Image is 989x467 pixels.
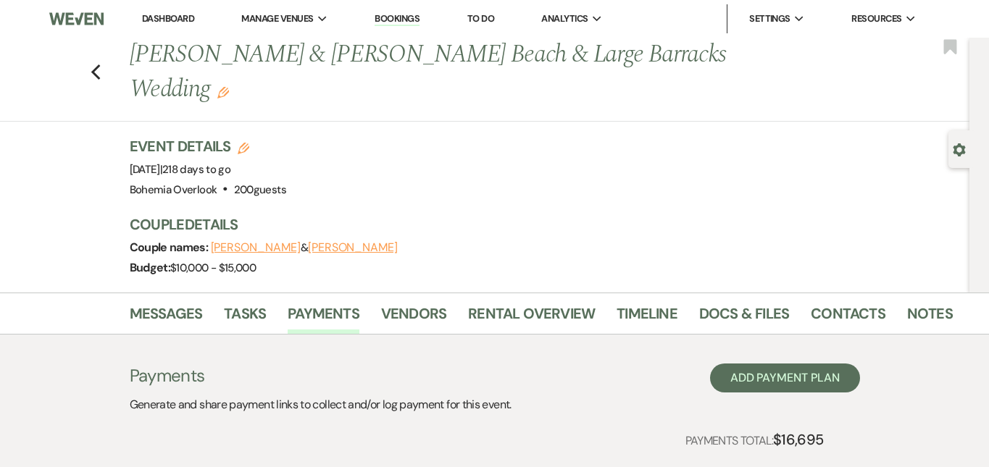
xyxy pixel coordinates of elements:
h1: [PERSON_NAME] & [PERSON_NAME] Beach & Large Barracks Wedding [130,38,779,106]
span: Analytics [541,12,588,26]
h3: Payments [130,363,512,388]
button: Edit [217,85,229,98]
strong: $16,695 [773,430,824,449]
span: | [160,162,230,177]
h3: Couple Details [130,214,941,235]
span: [DATE] [130,162,231,177]
p: Payments Total: [685,428,824,451]
a: Tasks [224,302,266,334]
span: $10,000 - $15,000 [170,261,256,275]
span: Bohemia Overlook [130,182,217,197]
a: Docs & Files [699,302,789,334]
a: Bookings [375,12,420,26]
img: Weven Logo [49,4,104,34]
a: Timeline [617,302,677,334]
button: [PERSON_NAME] [308,242,398,253]
span: Settings [749,12,790,26]
span: Manage Venues [241,12,313,26]
a: Vendors [381,302,446,334]
a: Notes [907,302,953,334]
p: Generate and share payment links to collect and/or log payment for this event. [130,395,512,414]
span: 200 guests [234,182,286,197]
span: Couple names: [130,240,211,255]
button: Open lead details [953,142,966,156]
a: Contacts [811,302,885,334]
span: Budget: [130,260,171,275]
a: Dashboard [142,12,194,25]
h3: Event Details [130,136,286,156]
button: Add Payment Plan [710,363,860,392]
a: Payments [288,302,359,334]
span: 218 days to go [162,162,230,177]
span: & [211,240,398,255]
a: Rental Overview [468,302,595,334]
a: To Do [467,12,494,25]
span: Resources [851,12,901,26]
button: [PERSON_NAME] [211,242,301,253]
a: Messages [130,302,203,334]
